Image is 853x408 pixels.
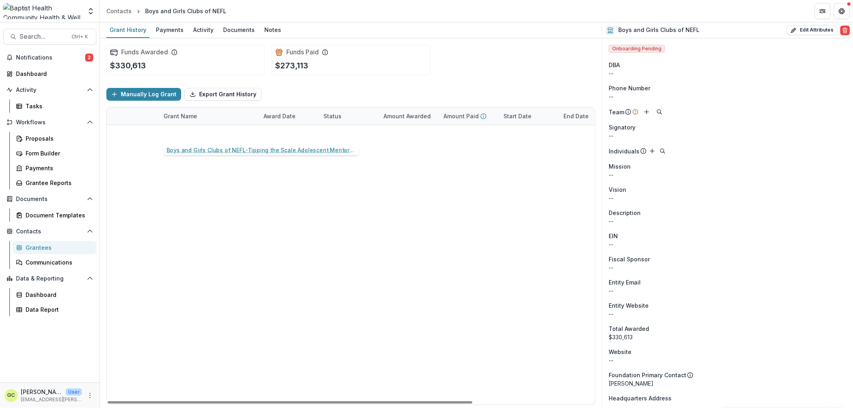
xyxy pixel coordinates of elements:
span: DBA [609,61,620,69]
div: -- [609,240,847,249]
h2: Boys and Girls Clubs of NEFL [618,27,699,34]
a: Documents [220,22,258,38]
p: Foundation Primary Contact [609,371,686,379]
div: Amount Paid [439,107,499,125]
div: Status [319,107,379,125]
div: Activity [190,24,217,36]
p: EIN [609,232,618,240]
div: Ctrl + K [70,32,90,41]
span: Phone Number [609,84,650,92]
button: Open Data & Reporting [3,272,96,285]
a: Proposals [13,132,96,145]
div: -- [609,263,847,272]
button: Manually Log Grant [106,88,181,101]
span: 2 [85,54,93,62]
span: Search... [20,33,67,40]
div: End Date [559,107,619,125]
div: Amount Awarded [379,107,439,125]
div: Award Date [259,107,319,125]
div: Contacts [106,7,132,15]
span: Website [609,348,631,356]
p: $273,113 [275,60,308,72]
button: Delete [840,26,850,35]
div: Boys and Girls Clubs of NEFL [145,7,226,15]
span: Entity Email [609,278,641,287]
div: End Date [559,112,593,120]
button: Add [647,146,657,156]
a: Contacts [103,5,135,17]
div: Payments [26,164,90,172]
span: Description [609,209,641,217]
p: [PERSON_NAME] [21,388,62,396]
span: Total Awarded [609,324,649,333]
div: Grant Name [159,112,202,120]
span: Activity [16,87,84,94]
a: Form Builder [13,147,96,160]
span: Signatory [609,123,635,131]
button: More [85,391,95,400]
span: Headquarters Address [609,394,671,402]
div: Document Templates [26,211,90,219]
div: Notes [261,24,284,36]
div: Glenwood Charles [8,393,15,398]
div: Grantees [26,243,90,252]
p: Individuals [609,147,639,155]
button: Get Help [834,3,850,19]
h2: Funds Paid [286,48,319,56]
span: Notifications [16,54,85,61]
span: Onboarding Pending [609,45,665,53]
div: Documents [220,24,258,36]
p: $330,613 [110,60,146,72]
img: Baptist Health Community Health & Well Being logo [3,3,82,19]
div: -- [609,356,847,364]
div: Grantee Reports [26,179,90,187]
button: Notifications2 [3,51,96,64]
div: Tasks [26,102,90,110]
button: Open Workflows [3,116,96,129]
div: -- [609,131,847,140]
div: Payments [153,24,187,36]
button: Open Activity [3,84,96,96]
a: Data Report [13,303,96,316]
a: Communications [13,256,96,269]
a: Grant History [106,22,150,38]
button: Partners [815,3,831,19]
p: [EMAIL_ADDRESS][PERSON_NAME][DOMAIN_NAME] [21,396,82,403]
a: Grantee Reports [13,176,96,189]
p: -- [609,217,847,225]
div: -- [609,69,847,78]
button: Add [642,107,651,117]
nav: breadcrumb [103,5,230,17]
span: Contacts [16,228,84,235]
span: Mission [609,162,631,171]
span: Data & Reporting [16,275,84,282]
p: [PERSON_NAME] [609,379,847,388]
a: Payments [153,22,187,38]
a: Grantees [13,241,96,254]
div: Status [319,112,346,120]
a: Notes [261,22,284,38]
p: -- [609,171,847,179]
div: Grant History [106,24,150,36]
h2: Funds Awarded [121,48,168,56]
div: Award Date [259,112,300,120]
button: Export Grant History [184,88,262,101]
p: Amount Paid [443,112,479,120]
div: Dashboard [26,291,90,299]
div: Data Report [26,305,90,314]
span: Vision [609,185,626,194]
div: -- [609,287,847,295]
div: $330,613 [609,333,847,341]
div: Start Date [499,107,559,125]
div: Grant Name [159,107,259,125]
span: Fiscal Sponsor [609,255,650,263]
button: Search [658,146,667,156]
div: -- [609,92,847,101]
span: Entity Website [609,301,649,310]
span: Workflows [16,119,84,126]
